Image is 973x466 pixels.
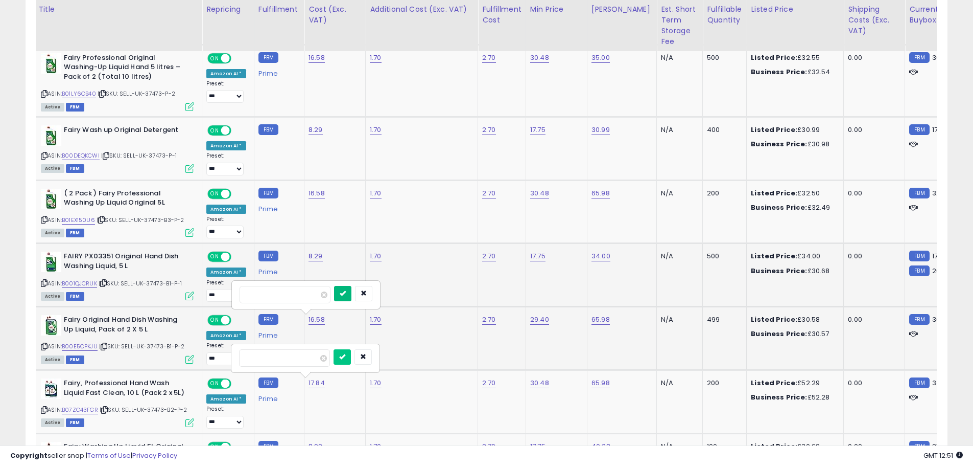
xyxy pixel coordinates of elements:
[530,315,549,325] a: 29.40
[100,406,187,414] span: | SKU: SELL-UK-37473-B2-P-2
[41,189,194,236] div: ASIN:
[206,342,246,365] div: Preset:
[66,103,84,112] span: FBM
[208,380,221,388] span: ON
[258,378,278,388] small: FBM
[66,229,84,237] span: FBM
[206,216,246,239] div: Preset:
[230,380,246,388] span: OFF
[751,189,836,198] div: £32.50
[206,394,246,404] div: Amazon AI *
[707,4,742,26] div: Fulfillable Quantity
[41,252,194,299] div: ASIN:
[751,68,836,77] div: £32.54
[751,392,807,402] b: Business Price:
[62,279,97,288] a: B001QJCRUK
[751,393,836,402] div: £52.28
[206,152,246,175] div: Preset:
[308,378,325,388] a: 17.84
[41,53,194,110] div: ASIN:
[751,4,839,15] div: Listed Price
[66,164,84,173] span: FBM
[41,315,61,336] img: 414ff3dcvZL._SL40_.jpg
[909,52,929,63] small: FBM
[62,151,100,160] a: B00DEQKCWI
[258,251,278,261] small: FBM
[206,279,246,302] div: Preset:
[932,378,947,388] span: 34.9
[751,315,836,324] div: £30.58
[132,451,177,460] a: Privacy Policy
[751,266,807,276] b: Business Price:
[751,252,836,261] div: £34.00
[909,251,929,261] small: FBM
[208,126,221,135] span: ON
[308,53,325,63] a: 16.58
[41,103,64,112] span: All listings currently available for purchase on Amazon
[591,125,610,135] a: 30.99
[909,4,962,26] div: Current Buybox Price
[208,189,221,198] span: ON
[530,188,549,198] a: 30.48
[258,201,296,213] div: Prime
[99,279,182,287] span: | SKU: SELL-UK-37473-B1-P-1
[258,65,296,78] div: Prime
[848,125,897,135] div: 0.00
[206,331,246,340] div: Amazon AI *
[258,391,296,403] div: Prime
[206,141,246,150] div: Amazon AI *
[308,251,323,261] a: 8.29
[10,451,48,460] strong: Copyright
[482,53,496,63] a: 2.70
[751,53,797,62] b: Listed Price:
[707,252,739,261] div: 500
[41,164,64,173] span: All listings currently available for purchase on Amazon
[97,216,184,224] span: | SKU: SELL-UK-37473-B3-P-2
[258,4,300,15] div: Fulfillment
[751,53,836,62] div: £32.55
[848,379,897,388] div: 0.00
[370,4,473,15] div: Additional Cost (Exc. VAT)
[751,315,797,324] b: Listed Price:
[848,189,897,198] div: 0.00
[41,189,61,209] img: 41qSM5a5zzL._SL40_.jpg
[230,189,246,198] span: OFF
[530,251,545,261] a: 17.75
[932,266,951,276] span: 20.99
[370,53,382,63] a: 1.70
[591,53,610,63] a: 35.00
[751,267,836,276] div: £30.68
[932,251,946,261] span: 17.91
[101,151,177,160] span: | SKU: SELL-UK-37473-P-1
[41,418,64,427] span: All listings currently available for purchase on Amazon
[41,53,61,74] img: 41OOzhH5UGL._SL40_.jpg
[932,315,946,324] span: 30.5
[308,4,361,26] div: Cost (Exc. VAT)
[923,451,963,460] span: 2025-10-6 12:51 GMT
[848,315,897,324] div: 0.00
[751,329,807,339] b: Business Price:
[64,189,188,210] b: ( 2 Pack ) Fairy Professional Washing Up Liquid Original 5L
[258,124,278,135] small: FBM
[661,4,698,47] div: Est. Short Term Storage Fee
[482,4,521,26] div: Fulfillment Cost
[909,378,929,388] small: FBM
[848,4,900,36] div: Shipping Costs (Exc. VAT)
[751,67,807,77] b: Business Price:
[10,451,177,461] div: seller snap | |
[230,316,246,325] span: OFF
[206,205,246,214] div: Amazon AI *
[41,292,64,301] span: All listings currently available for purchase on Amazon
[751,188,797,198] b: Listed Price:
[66,356,84,364] span: FBM
[482,125,496,135] a: 2.70
[206,80,246,103] div: Preset:
[707,315,739,324] div: 499
[661,125,695,135] div: N/A
[707,189,739,198] div: 200
[208,253,221,261] span: ON
[230,126,246,135] span: OFF
[530,378,549,388] a: 30.48
[909,188,929,198] small: FBM
[909,124,929,135] small: FBM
